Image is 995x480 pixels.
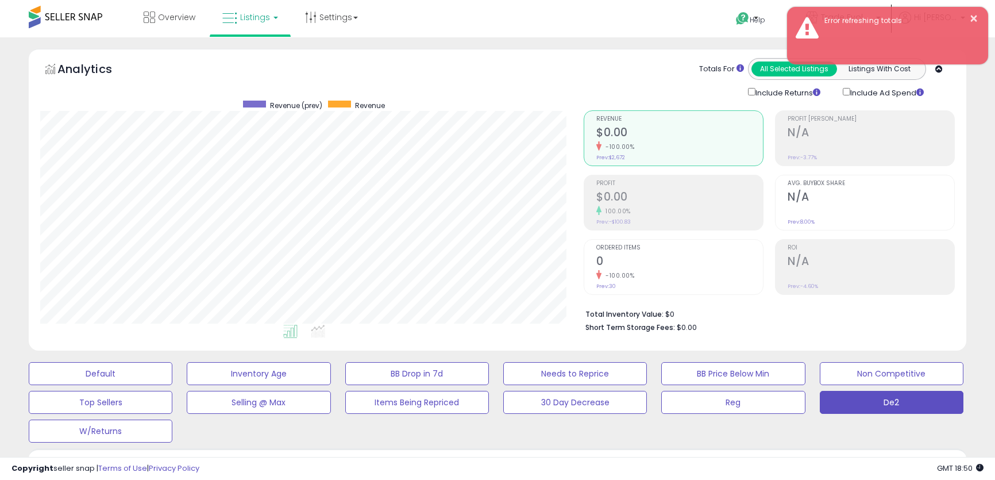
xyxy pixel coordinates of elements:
[788,245,954,251] span: ROI
[585,322,675,332] b: Short Term Storage Fees:
[661,391,805,414] button: Reg
[596,255,763,270] h2: 0
[57,61,134,80] h5: Analytics
[788,181,954,187] span: Avg. Buybox Share
[677,322,697,333] span: $0.00
[788,218,815,225] small: Prev: 8.00%
[788,283,818,290] small: Prev: -4.60%
[187,362,330,385] button: Inventory Age
[750,15,765,25] span: Help
[596,190,763,206] h2: $0.00
[937,463,984,474] span: 2025-08-13 18:50 GMT
[601,143,634,151] small: -100.00%
[601,271,634,280] small: -100.00%
[270,101,322,110] span: Revenue (prev)
[601,207,631,216] small: 100.00%
[596,126,763,141] h2: $0.00
[29,362,172,385] button: Default
[29,420,172,443] button: W/Returns
[788,154,817,161] small: Prev: -3.77%
[816,16,979,26] div: Error refreshing totals
[834,86,942,99] div: Include Ad Spend
[345,391,489,414] button: Items Being Repriced
[836,62,922,76] button: Listings With Cost
[788,126,954,141] h2: N/A
[503,391,647,414] button: 30 Day Decrease
[739,86,834,99] div: Include Returns
[187,391,330,414] button: Selling @ Max
[240,11,270,23] span: Listings
[699,64,744,75] div: Totals For
[751,62,837,76] button: All Selected Listings
[29,391,172,414] button: Top Sellers
[661,362,805,385] button: BB Price Below Min
[596,245,763,251] span: Ordered Items
[98,463,147,474] a: Terms of Use
[345,362,489,385] button: BB Drop in 7d
[596,218,631,225] small: Prev: -$100.83
[969,11,978,26] button: ×
[355,101,385,110] span: Revenue
[596,154,625,161] small: Prev: $2,672
[788,255,954,270] h2: N/A
[149,463,199,474] a: Privacy Policy
[820,362,963,385] button: Non Competitive
[585,306,946,320] li: $0
[11,463,53,474] strong: Copyright
[585,309,664,319] b: Total Inventory Value:
[788,116,954,122] span: Profit [PERSON_NAME]
[820,391,963,414] button: De2
[596,181,763,187] span: Profit
[158,11,195,23] span: Overview
[596,283,616,290] small: Prev: 30
[596,116,763,122] span: Revenue
[735,11,750,26] i: Get Help
[503,362,647,385] button: Needs to Reprice
[11,463,199,474] div: seller snap | |
[788,190,954,206] h2: N/A
[727,3,788,37] a: Help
